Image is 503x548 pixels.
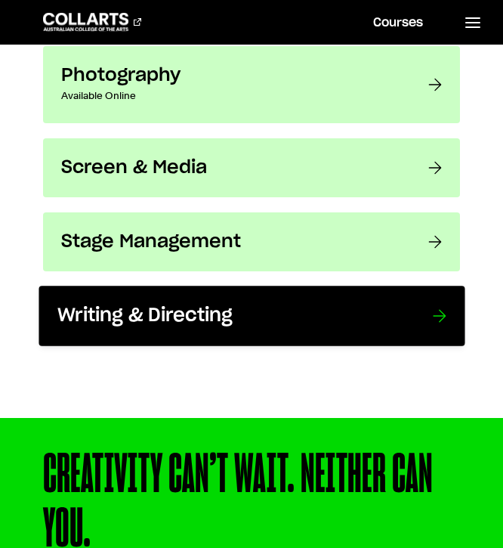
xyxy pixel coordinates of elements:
h3: Stage Management [61,231,399,253]
a: Photography Available Online [43,46,461,123]
p: Available Online [61,87,399,105]
a: Stage Management [43,212,461,271]
h3: Writing & Directing [57,305,402,328]
h3: Screen & Media [61,156,399,179]
a: Screen & Media [43,138,461,197]
div: Go to homepage [43,13,141,31]
h3: Photography [61,64,399,87]
a: Writing & Directing [39,286,464,347]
